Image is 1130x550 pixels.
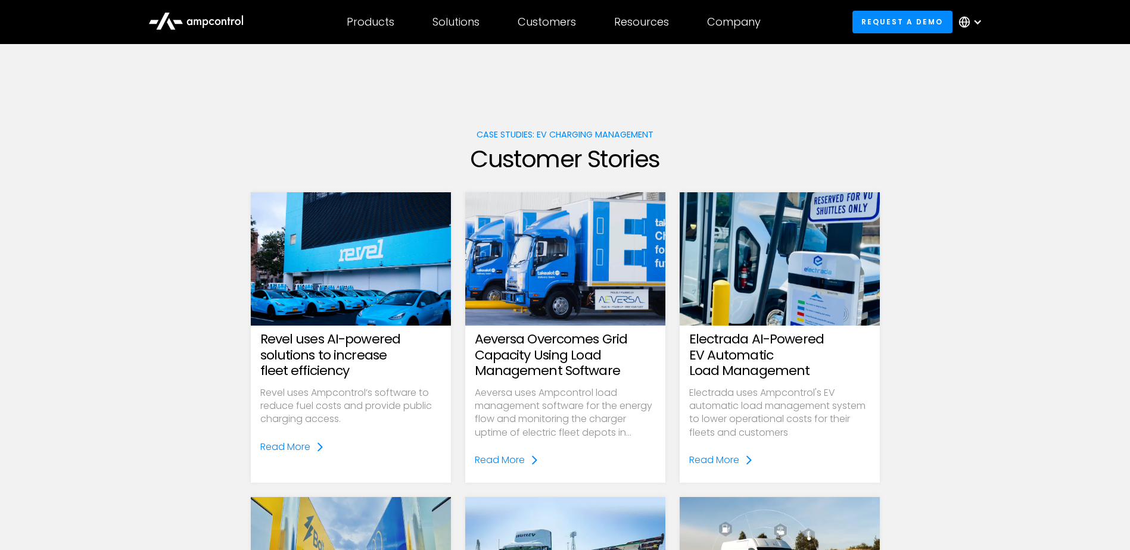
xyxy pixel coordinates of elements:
[614,15,669,29] div: Resources
[251,130,880,140] h1: Case Studies: EV charging management
[347,15,394,29] div: Products
[251,145,880,173] h2: Customer Stories
[852,11,952,33] a: Request a demo
[689,332,870,379] h3: Electrada AI-Powered EV Automatic Load Management
[475,454,539,467] a: Read More
[260,440,310,454] div: Read More
[260,440,325,454] a: Read More
[432,15,480,29] div: Solutions
[475,332,656,379] h3: Aeversa Overcomes Grid Capacity Using Load Management Software
[475,386,656,440] p: Aeversa uses Ampcontrol load management software for the energy flow and monitoring the charger u...
[689,454,739,467] div: Read More
[260,386,441,426] p: Revel uses Ampcontrol’s software to reduce fuel costs and provide public charging access.
[518,15,576,29] div: Customers
[707,15,761,29] div: Company
[689,454,754,467] a: Read More
[260,332,441,379] h3: Revel uses AI-powered solutions to increase fleet efficiency
[475,454,525,467] div: Read More
[689,386,870,440] p: Electrada uses Ampcontrol's EV automatic load management system to lower operational costs for th...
